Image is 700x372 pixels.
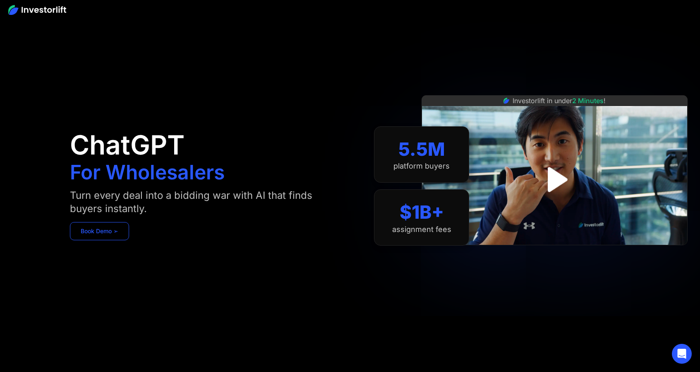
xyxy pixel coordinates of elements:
div: Turn every deal into a bidding war with AI that finds buyers instantly. [70,189,328,215]
a: open lightbox [536,161,573,198]
a: Book Demo ➢ [70,222,129,240]
div: assignment fees [392,225,451,234]
iframe: Customer reviews powered by Trustpilot [493,249,617,259]
div: Investorlift in under ! [513,96,606,106]
div: Open Intercom Messenger [672,344,692,364]
div: $1B+ [400,201,444,223]
h1: For Wholesalers [70,162,225,182]
div: 5.5M [398,138,445,160]
h1: ChatGPT [70,132,185,158]
div: platform buyers [393,162,450,171]
span: 2 Minutes [572,97,604,105]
